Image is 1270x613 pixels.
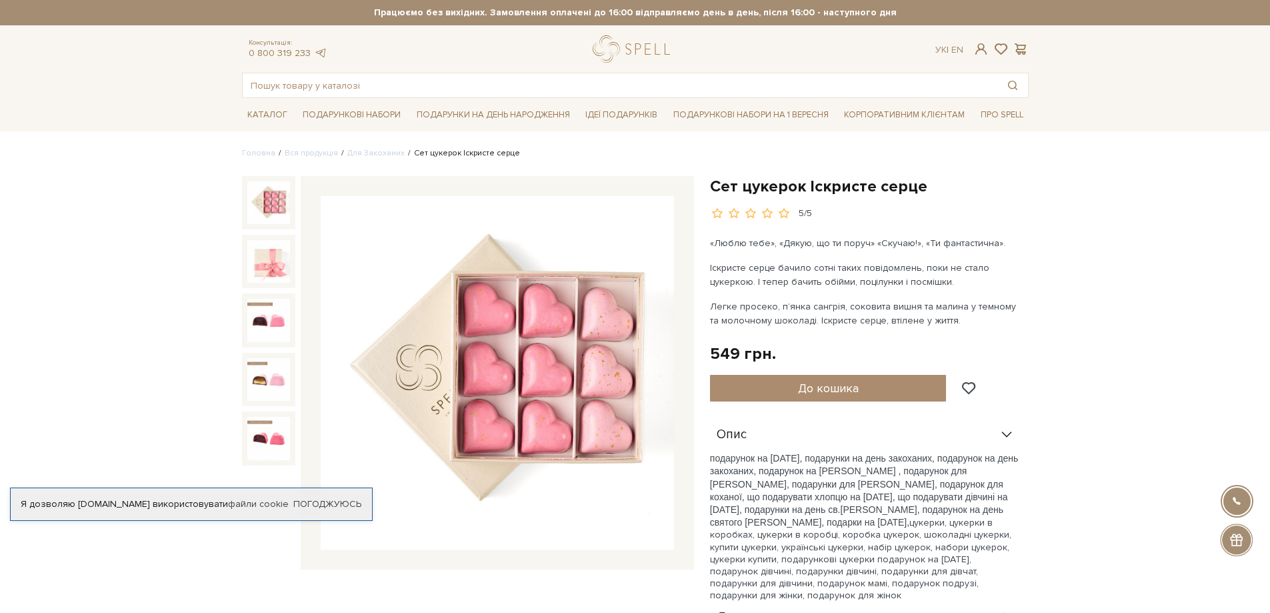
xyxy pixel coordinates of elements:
[228,498,289,510] a: файли cookie
[975,105,1029,125] a: Про Spell
[839,103,970,126] a: Корпоративним клієнтам
[347,148,405,158] a: Для Закоханих
[798,381,859,396] span: До кошика
[411,105,575,125] a: Подарунки на День народження
[249,47,311,59] a: 0 800 319 233
[580,105,663,125] a: Ідеї подарунків
[717,429,747,441] span: Опис
[321,196,674,550] img: Сет цукерок Іскристе серце
[935,44,963,56] div: Ук
[710,236,1023,250] p: «Люблю тебе», «Дякую, що ти поруч» «Скучаю!», «Ти фантастична».
[710,375,947,402] button: До кошика
[247,358,290,401] img: Сет цукерок Іскристе серце
[249,39,327,47] span: Консультація:
[247,417,290,460] img: Сет цукерок Іскристе серце
[405,147,520,159] li: Сет цукерок Іскристе серце
[710,344,776,364] div: 549 грн.
[710,452,1021,602] p: цукерки, цукерки в коробках, цукерки в коробці, коробка цукерок, шоколадні цукерки, купити цукерк...
[247,299,290,342] img: Сет цукерок Іскристе серце
[285,148,338,158] a: Вся продукція
[710,299,1023,328] p: Легке просеко, п’янка сангрія, соковита вишня та малина у темному та молочному шоколаді. Іскристе...
[314,47,327,59] a: telegram
[710,261,1023,289] p: Іскристе серце бачило сотні таких повідомлень, поки не стало цукеркою. І тепер бачить обійми, поц...
[293,498,361,510] a: Погоджуюсь
[247,240,290,283] img: Сет цукерок Іскристе серце
[710,453,1019,528] span: подарунок на [DATE], подарунки на день закоханих, подарунок на день закоханих, подарунок на [PERS...
[951,44,963,55] a: En
[242,105,293,125] a: Каталог
[297,105,406,125] a: Подарункові набори
[11,498,372,510] div: Я дозволяю [DOMAIN_NAME] використовувати
[242,7,1029,19] strong: Працюємо без вихідних. Замовлення оплачені до 16:00 відправляємо день в день, після 16:00 - насту...
[710,176,1029,197] h1: Сет цукерок Іскристе серце
[243,73,997,97] input: Пошук товару у каталозі
[247,181,290,224] img: Сет цукерок Іскристе серце
[997,73,1028,97] button: Пошук товару у каталозі
[593,35,676,63] a: logo
[947,44,949,55] span: |
[242,148,275,158] a: Головна
[668,103,834,126] a: Подарункові набори на 1 Вересня
[799,207,812,220] div: 5/5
